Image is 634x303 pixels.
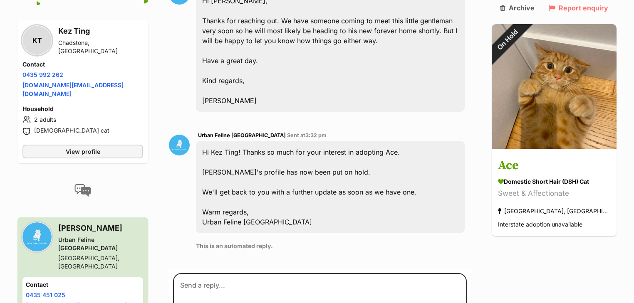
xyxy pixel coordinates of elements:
div: [GEOGRAPHIC_DATA], [GEOGRAPHIC_DATA] [58,254,143,271]
span: Urban Feline [GEOGRAPHIC_DATA] [198,132,286,138]
h3: Ace [498,157,610,175]
img: Ace [492,24,617,149]
div: KT [22,26,52,55]
div: Sweet & Affectionate [498,188,610,200]
div: Domestic Short Hair (DSH) Cat [498,177,610,186]
h3: Kez Ting [58,25,143,37]
div: Chadstone, [GEOGRAPHIC_DATA] [58,39,143,55]
img: Urban Feline Australia profile pic [22,222,52,251]
span: Interstate adoption unavailable [498,221,582,228]
h4: Contact [22,60,143,69]
li: 2 adults [22,115,143,125]
img: conversation-icon-4a6f8262b818ee0b60e3300018af0b2d0b884aa5de6e9bcb8d3d4eeb1a70a7c4.svg [74,184,91,197]
img: Urban Feline Australia profile pic [169,135,190,155]
a: Report enquiry [549,4,608,12]
span: 3:32 pm [305,132,327,138]
span: Sent at [287,132,327,138]
li: [DEMOGRAPHIC_DATA] cat [22,126,143,136]
div: Urban Feline [GEOGRAPHIC_DATA] [58,236,143,252]
a: View profile [22,145,143,158]
a: [DOMAIN_NAME][EMAIL_ADDRESS][DOMAIN_NAME] [22,81,124,97]
div: On Hold [480,13,534,67]
h4: Contact [26,281,140,289]
p: This is an automated reply. [196,241,465,250]
h4: Household [22,105,143,113]
div: [GEOGRAPHIC_DATA], [GEOGRAPHIC_DATA] [498,206,610,217]
a: Archive [500,4,535,12]
a: 0435 992 262 [22,71,63,78]
div: Hi Kez Ting! Thanks so much for your interest in adopting Ace. [PERSON_NAME]'s profile has now be... [196,141,465,233]
a: 0435 451 025 [26,291,65,298]
span: View profile [66,147,100,156]
a: On Hold [492,142,617,150]
h3: [PERSON_NAME] [58,222,143,234]
a: Ace Domestic Short Hair (DSH) Cat Sweet & Affectionate [GEOGRAPHIC_DATA], [GEOGRAPHIC_DATA] Inter... [492,150,617,236]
